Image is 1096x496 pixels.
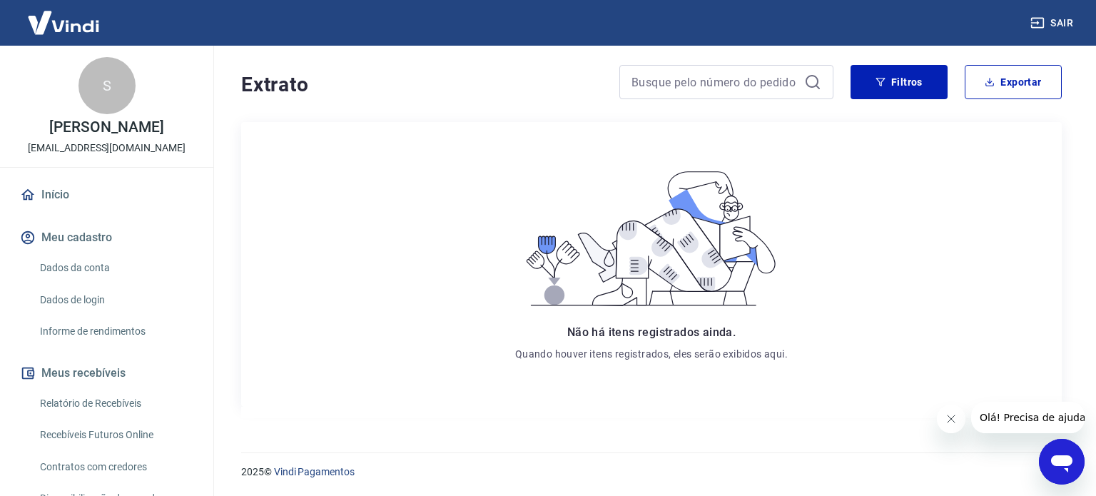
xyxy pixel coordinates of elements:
iframe: Botão para abrir a janela de mensagens [1039,439,1085,485]
span: Olá! Precisa de ajuda? [9,10,120,21]
input: Busque pelo número do pedido [631,71,798,93]
a: Relatório de Recebíveis [34,389,196,418]
a: Vindi Pagamentos [274,466,355,477]
p: [EMAIL_ADDRESS][DOMAIN_NAME] [28,141,186,156]
button: Meu cadastro [17,222,196,253]
h4: Extrato [241,71,602,99]
p: 2025 © [241,465,1062,480]
p: [PERSON_NAME] [49,120,163,135]
button: Exportar [965,65,1062,99]
button: Sair [1027,10,1079,36]
img: Vindi [17,1,110,44]
a: Recebíveis Futuros Online [34,420,196,450]
p: Quando houver itens registrados, eles serão exibidos aqui. [515,347,788,361]
iframe: Fechar mensagem [937,405,965,433]
button: Filtros [851,65,948,99]
a: Dados da conta [34,253,196,283]
a: Dados de login [34,285,196,315]
a: Início [17,179,196,211]
div: S [78,57,136,114]
a: Contratos com credores [34,452,196,482]
span: Não há itens registrados ainda. [567,325,736,339]
a: Informe de rendimentos [34,317,196,346]
iframe: Mensagem da empresa [971,402,1085,433]
button: Meus recebíveis [17,358,196,389]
